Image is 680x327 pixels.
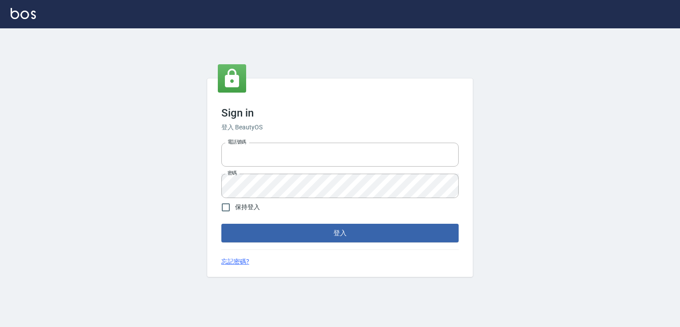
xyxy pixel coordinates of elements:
label: 電話號碼 [228,139,246,145]
label: 密碼 [228,170,237,176]
img: Logo [11,8,36,19]
h6: 登入 BeautyOS [221,123,459,132]
a: 忘記密碼? [221,257,249,266]
span: 保持登入 [235,202,260,212]
button: 登入 [221,224,459,242]
h3: Sign in [221,107,459,119]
